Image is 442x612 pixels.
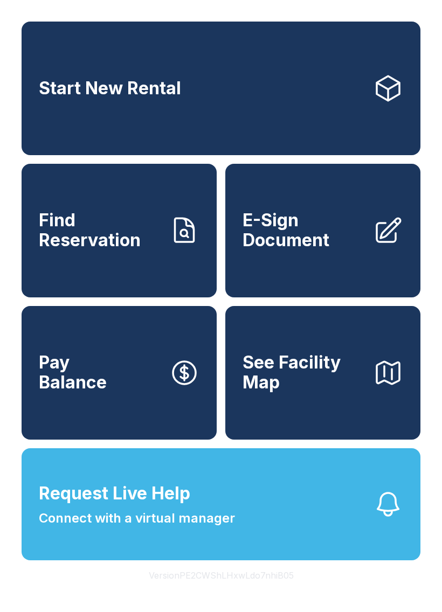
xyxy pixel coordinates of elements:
button: See Facility Map [225,306,420,440]
a: Find Reservation [22,164,217,297]
span: Start New Rental [39,79,181,99]
a: Start New Rental [22,22,420,155]
a: E-Sign Document [225,164,420,297]
span: Pay Balance [39,353,107,392]
span: See Facility Map [243,353,364,392]
span: E-Sign Document [243,211,364,250]
a: PayBalance [22,306,217,440]
span: Find Reservation [39,211,161,250]
span: Connect with a virtual manager [39,509,235,528]
button: VersionPE2CWShLHxwLdo7nhiB05 [140,560,302,590]
span: Request Live Help [39,481,190,506]
button: Request Live HelpConnect with a virtual manager [22,448,420,560]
